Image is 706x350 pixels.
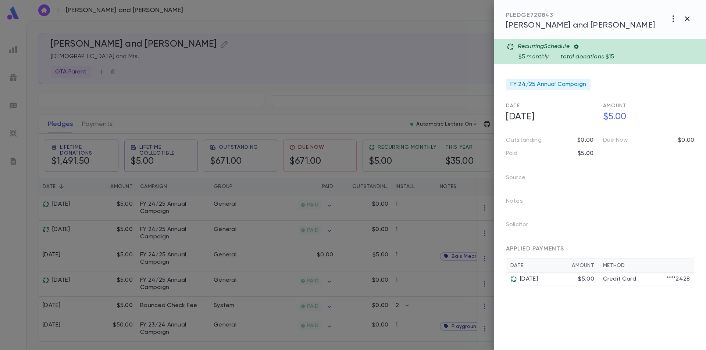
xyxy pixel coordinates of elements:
div: FY 24/25 Annual Campaign [506,79,591,90]
div: $5.00 [578,275,594,283]
p: $0.00 [577,137,593,144]
p: Outstanding [506,137,542,144]
p: total donations [560,53,604,61]
span: APPLIED PAYMENTS [506,246,564,252]
p: $5 [518,53,525,61]
th: Method [599,259,694,273]
div: Amount [572,263,594,268]
p: Credit Card [603,275,636,283]
h5: $5.00 [599,109,694,125]
div: PLEDGE 720843 [506,12,655,19]
p: Source [506,172,537,187]
span: Amount [603,103,627,108]
span: Date [506,103,520,108]
p: Recurring Schedule [518,43,570,50]
p: $0.00 [678,137,694,144]
p: Due Now [603,137,628,144]
div: monthly [518,50,702,61]
p: Solicitor [506,219,540,234]
span: FY 24/25 Annual Campaign [510,81,586,88]
p: Paid [506,150,518,157]
p: Notes [506,195,535,210]
span: [PERSON_NAME] and [PERSON_NAME] [506,21,655,29]
div: [DATE] [520,275,578,283]
p: $5.00 [578,150,593,157]
div: Date [510,263,572,268]
p: $15 [606,53,614,61]
h5: [DATE] [502,109,597,125]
